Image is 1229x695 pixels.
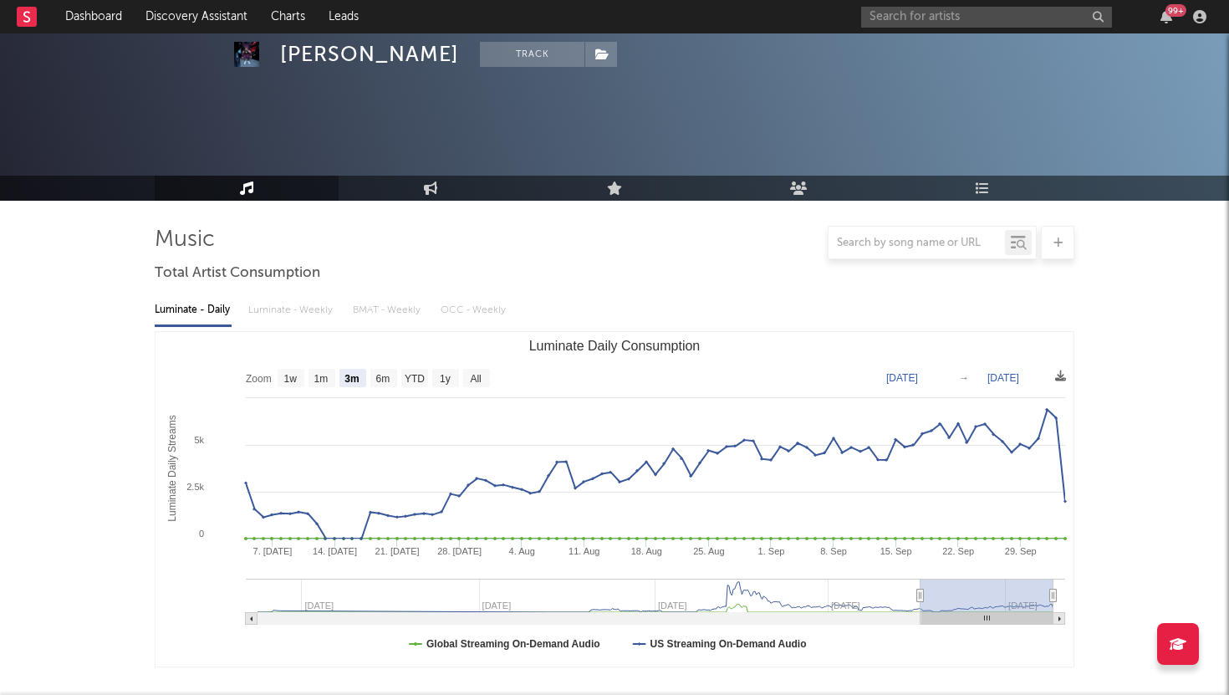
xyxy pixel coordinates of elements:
button: Track [480,42,584,67]
text: 29. Sep [1005,546,1037,556]
span: Total Artist Consumption [155,263,320,284]
text: → [959,372,969,384]
text: Global Streaming On-Demand Audio [426,638,600,650]
text: 7. [DATE] [253,546,293,556]
text: 1m [314,373,329,385]
div: Luminate - Daily [155,296,232,325]
div: [PERSON_NAME] [280,42,459,67]
text: 1y [440,373,451,385]
text: 8. Sep [820,546,847,556]
text: [DATE] [886,372,918,384]
text: US Streaming On-Demand Audio [650,638,807,650]
text: 1w [284,373,298,385]
text: 18. Aug [631,546,662,556]
text: 15. Sep [880,546,912,556]
text: All [470,373,481,385]
svg: Luminate Daily Consumption [156,332,1073,667]
input: Search for artists [861,7,1112,28]
text: 28. [DATE] [437,546,482,556]
text: Luminate Daily Consumption [529,339,701,353]
text: Luminate Daily Streams [166,415,178,521]
text: [DATE] [987,372,1019,384]
text: 21. [DATE] [375,546,420,556]
div: 99 + [1165,4,1186,17]
text: YTD [405,373,425,385]
text: 4. Aug [509,546,535,556]
text: 5k [194,435,204,445]
text: 6m [376,373,390,385]
text: Zoom [246,373,272,385]
text: 0 [199,529,204,539]
text: 2.5k [186,482,204,492]
text: 22. Sep [942,546,974,556]
text: 3m [344,373,359,385]
input: Search by song name or URL [829,237,1005,250]
text: 25. Aug [693,546,724,556]
button: 99+ [1160,10,1172,23]
text: 11. Aug [569,546,599,556]
text: 14. [DATE] [313,546,357,556]
text: 1. Sep [758,546,785,556]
